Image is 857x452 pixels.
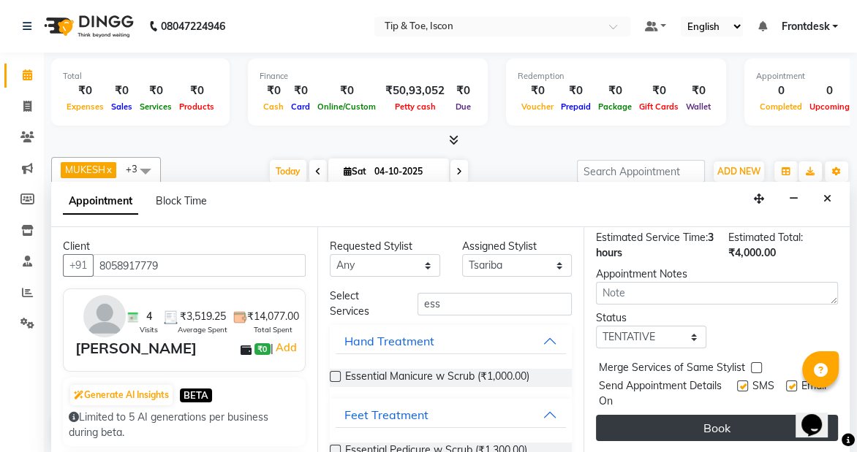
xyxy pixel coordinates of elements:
div: ₹0 [518,83,557,99]
div: ₹0 [635,83,682,99]
span: BETA [180,388,212,402]
span: Today [270,160,306,183]
span: Total Spent [254,324,292,335]
div: Finance [260,70,476,83]
button: Hand Treatment [336,328,566,354]
span: Due [452,101,475,112]
div: Limited to 5 AI generations per business during beta. [69,410,300,440]
span: Package [594,101,635,112]
span: Block Time [156,194,207,207]
button: Generate AI Insights [70,385,173,405]
span: | [271,339,299,356]
span: Products [175,101,218,112]
span: Voucher [518,101,557,112]
span: Services [136,101,175,112]
span: Sat [340,166,370,177]
button: Close [817,188,838,210]
span: +3 [126,163,148,175]
a: x [105,164,112,175]
img: avatar [83,295,126,337]
div: ₹0 [557,83,594,99]
span: Sales [107,101,136,112]
span: MUKESH [65,164,105,175]
span: Email [801,378,826,409]
span: SMS [752,378,774,409]
span: Estimated Service Time: [596,231,708,244]
span: Merge Services of Same Stylist [599,360,745,378]
span: ₹0 [254,343,270,355]
img: logo [37,6,137,47]
button: Book [596,415,838,441]
div: ₹0 [450,83,476,99]
span: Estimated Total: [728,231,803,244]
div: Select Services [319,288,407,319]
div: ₹0 [107,83,136,99]
span: Cash [260,101,287,112]
span: Wallet [682,101,714,112]
div: ₹0 [314,83,380,99]
span: Expenses [63,101,107,112]
div: Status [596,310,706,326]
b: 08047224946 [161,6,225,47]
div: ₹50,93,052 [380,83,450,99]
input: Search by service name [418,293,572,315]
span: Essential Manicure w Scrub (₹1,000.00) [345,369,529,387]
span: Average Spent [178,324,227,335]
span: 4 [146,309,152,324]
div: Client [63,239,306,254]
div: Total [63,70,218,83]
div: Hand Treatment [344,332,434,350]
div: 0 [806,83,853,99]
div: Assigned Stylist [462,239,573,254]
a: Add [273,339,299,356]
span: ₹14,077.00 [247,309,299,324]
button: Feet Treatment [336,402,566,428]
span: Card [287,101,314,112]
div: ₹0 [63,83,107,99]
span: Completed [756,101,806,112]
span: ADD NEW [717,166,760,177]
span: Gift Cards [635,101,682,112]
div: ₹0 [260,83,287,99]
div: [PERSON_NAME] [75,337,197,359]
div: ₹0 [287,83,314,99]
span: Send Appointment Details On [599,378,731,409]
div: Redemption [518,70,714,83]
div: Requested Stylist [330,239,440,254]
span: Frontdesk [781,19,829,34]
div: ₹0 [682,83,714,99]
span: Visits [140,324,158,335]
iframe: chat widget [796,394,842,437]
div: ₹0 [136,83,175,99]
span: Petty cash [391,101,439,112]
span: Appointment [63,188,138,215]
div: ₹0 [594,83,635,99]
span: Upcoming [806,101,853,112]
input: 2025-10-04 [370,161,443,183]
input: Search Appointment [577,160,705,183]
button: ADD NEW [714,161,764,182]
button: +91 [63,254,94,277]
input: Search by Name/Mobile/Email/Code [93,254,306,277]
span: Online/Custom [314,101,380,112]
div: Feet Treatment [344,406,429,424]
span: ₹3,519.25 [180,309,226,324]
div: ₹0 [175,83,218,99]
div: 0 [756,83,806,99]
div: Appointment Notes [596,267,838,282]
span: Prepaid [557,101,594,112]
span: ₹4,000.00 [728,246,776,259]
